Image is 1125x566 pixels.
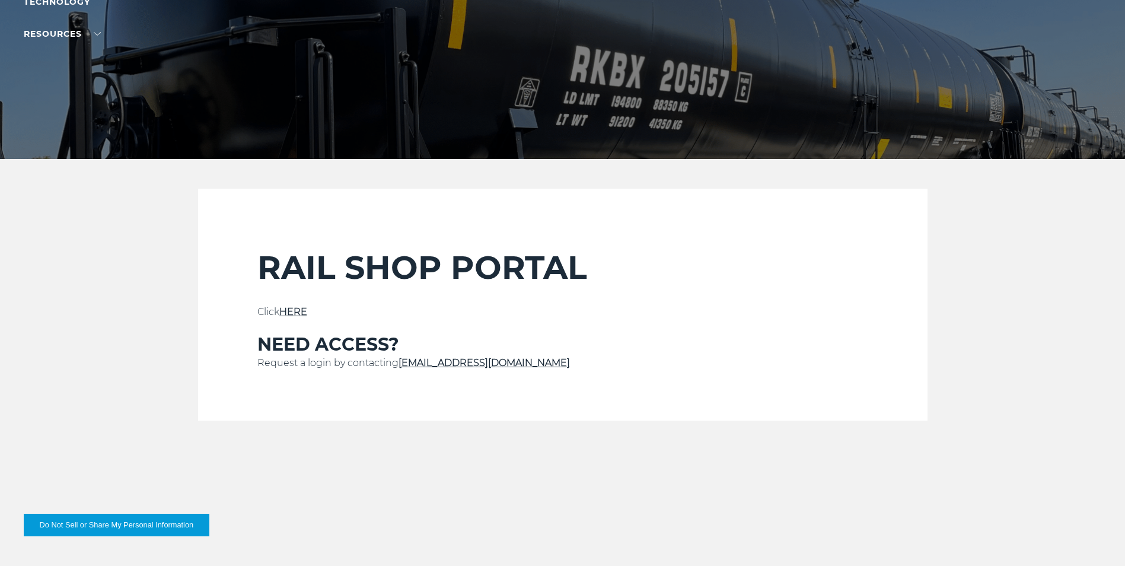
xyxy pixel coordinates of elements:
h3: NEED ACCESS? [257,333,868,356]
a: HERE [279,306,307,317]
a: RESOURCES [24,28,101,39]
h2: RAIL SHOP PORTAL [257,248,868,287]
button: Do Not Sell or Share My Personal Information [24,514,209,536]
p: Click [257,305,868,319]
p: Request a login by contacting [257,356,868,370]
a: [EMAIL_ADDRESS][DOMAIN_NAME] [399,357,570,368]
